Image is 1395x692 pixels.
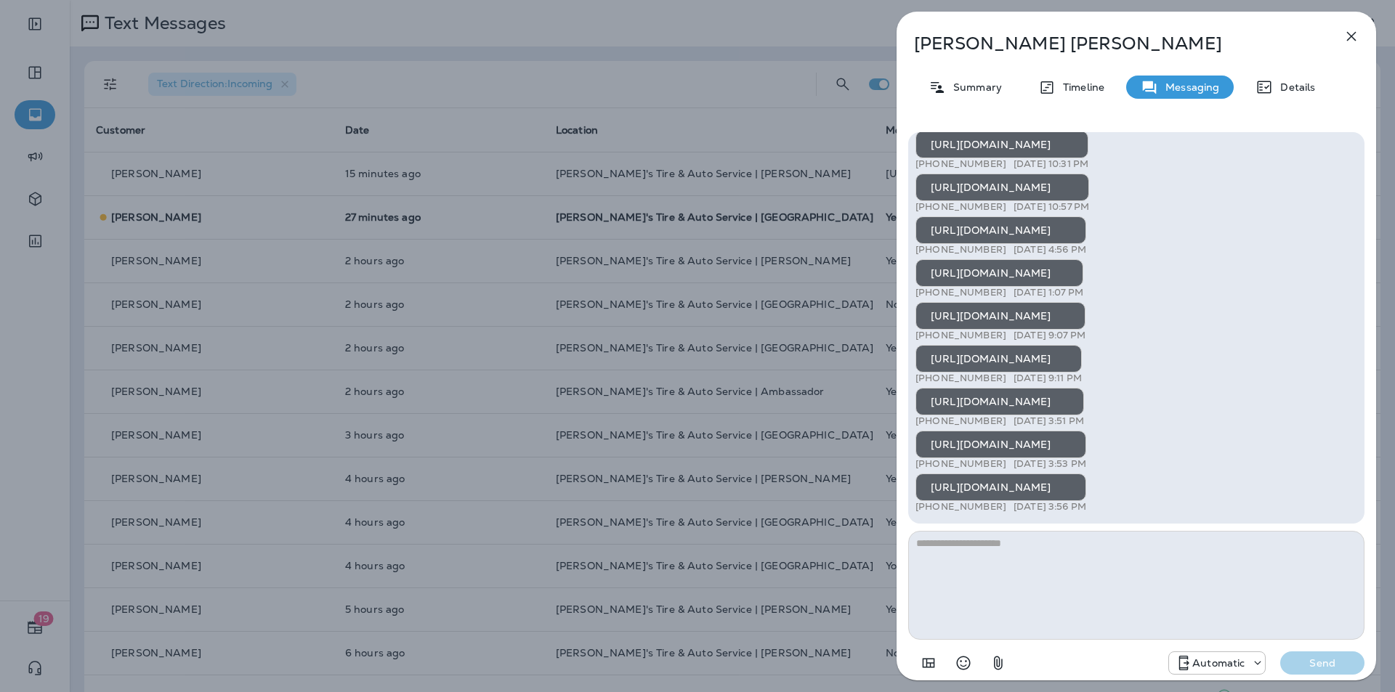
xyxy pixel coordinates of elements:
[915,431,1086,458] div: [URL][DOMAIN_NAME]
[915,458,1006,470] p: [PHONE_NUMBER]
[915,501,1006,513] p: [PHONE_NUMBER]
[915,216,1086,244] div: [URL][DOMAIN_NAME]
[914,648,943,677] button: Add in a premade template
[1014,501,1086,513] p: [DATE] 3:56 PM
[1056,81,1104,93] p: Timeline
[1014,373,1082,384] p: [DATE] 9:11 PM
[915,330,1006,341] p: [PHONE_NUMBER]
[915,244,1006,256] p: [PHONE_NUMBER]
[915,373,1006,384] p: [PHONE_NUMBER]
[1014,201,1089,213] p: [DATE] 10:57 PM
[915,388,1084,415] div: [URL][DOMAIN_NAME]
[915,345,1082,373] div: [URL][DOMAIN_NAME]
[1014,415,1084,427] p: [DATE] 3:51 PM
[1158,81,1219,93] p: Messaging
[915,415,1006,427] p: [PHONE_NUMBER]
[915,201,1006,213] p: [PHONE_NUMBER]
[1014,330,1085,341] p: [DATE] 9:07 PM
[1014,287,1083,298] p: [DATE] 1:07 PM
[1014,244,1086,256] p: [DATE] 4:56 PM
[1014,458,1086,470] p: [DATE] 3:53 PM
[946,81,1002,93] p: Summary
[915,131,1088,158] div: [URL][DOMAIN_NAME]
[915,158,1006,170] p: [PHONE_NUMBER]
[914,33,1311,54] p: [PERSON_NAME] [PERSON_NAME]
[1192,657,1245,669] p: Automatic
[915,473,1086,501] div: [URL][DOMAIN_NAME]
[915,259,1083,287] div: [URL][DOMAIN_NAME]
[915,302,1085,330] div: [URL][DOMAIN_NAME]
[915,287,1006,298] p: [PHONE_NUMBER]
[1014,158,1088,170] p: [DATE] 10:31 PM
[1273,81,1315,93] p: Details
[915,174,1089,201] div: [URL][DOMAIN_NAME]
[949,648,978,677] button: Select an emoji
